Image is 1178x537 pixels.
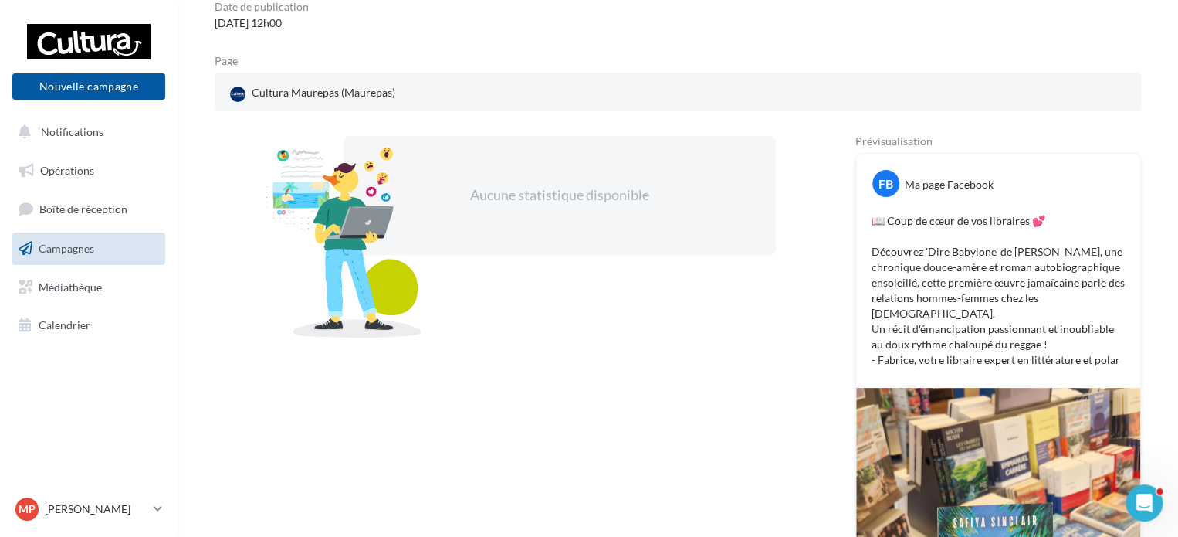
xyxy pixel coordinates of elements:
p: 📖 Coup de cœur de vos libraires 💕 Découvrez 'Dire Babylone' de [PERSON_NAME], une chronique douce... [872,213,1125,368]
a: Boîte de réception [9,192,168,226]
span: Boîte de réception [39,202,127,216]
div: Date de publication [215,2,309,12]
div: Page [215,56,250,66]
a: Opérations [9,155,168,187]
span: Médiathèque [39,280,102,293]
button: Notifications [9,116,162,148]
div: Prévisualisation [855,136,1141,147]
span: Calendrier [39,318,90,331]
span: Campagnes [39,242,94,255]
span: Opérations [40,164,94,177]
div: Aucune statistique disponible [393,185,726,206]
a: MP [PERSON_NAME] [12,495,165,524]
div: Cultura Maurepas (Maurepas) [227,82,398,105]
a: Cultura Maurepas (Maurepas) [227,82,527,105]
a: Campagnes [9,233,168,265]
a: Médiathèque [9,271,168,304]
span: MP [19,501,36,517]
button: Nouvelle campagne [12,73,165,100]
div: FB [872,170,899,197]
iframe: Intercom live chat [1126,484,1163,522]
span: Notifications [41,125,103,138]
a: Calendrier [9,309,168,342]
div: Ma page Facebook [905,177,994,192]
div: [DATE] 12h00 [215,15,309,31]
p: [PERSON_NAME] [45,501,147,517]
